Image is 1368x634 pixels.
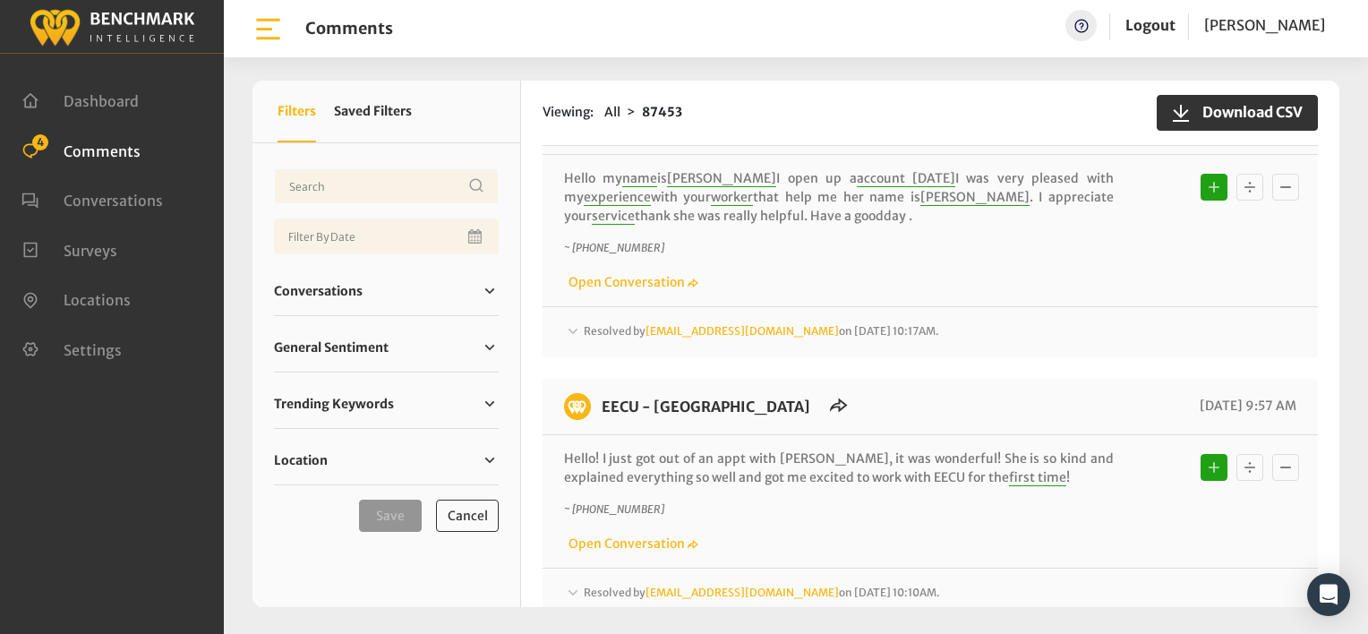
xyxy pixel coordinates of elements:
span: name [622,170,657,187]
span: All [604,104,620,120]
span: Comments [64,141,141,159]
span: Locations [64,291,131,309]
span: Conversations [64,192,163,210]
div: Open Intercom Messenger [1307,573,1350,616]
a: Surveys [21,240,117,258]
span: Trending Keywords [274,395,394,414]
span: worker [711,189,753,206]
img: benchmark [564,393,591,420]
a: Settings [21,339,122,357]
span: Surveys [64,241,117,259]
span: first time [1009,469,1066,486]
button: Filters [278,81,316,142]
a: General Sentiment [274,334,499,361]
button: Open Calendar [465,218,488,254]
div: Basic example [1196,450,1304,485]
span: account [DATE] [857,170,955,187]
div: Resolved by[EMAIL_ADDRESS][DOMAIN_NAME]on [DATE] 10:17AM. [564,321,1296,343]
span: Dashboard [64,92,139,110]
span: [PERSON_NAME] [1204,16,1325,34]
button: Cancel [436,500,499,532]
span: [DATE] 9:57 AM [1195,398,1296,414]
span: [PERSON_NAME] [667,170,776,187]
input: Date range input field [274,218,499,254]
h1: Comments [305,19,393,39]
span: Download CSV [1192,101,1303,123]
img: bar [252,13,284,45]
span: General Sentiment [274,338,389,357]
span: experience [584,189,651,206]
span: Conversations [274,282,363,301]
a: EECU - [GEOGRAPHIC_DATA] [602,398,810,416]
a: [PERSON_NAME] [1204,10,1325,41]
button: Download CSV [1157,95,1318,131]
i: ~ [PHONE_NUMBER] [564,241,664,254]
span: service [592,208,635,225]
a: Locations [21,289,131,307]
a: Comments 4 [21,141,141,158]
a: Conversations [21,190,163,208]
span: Viewing: [543,103,594,122]
a: Trending Keywords [274,390,499,417]
a: Logout [1125,16,1176,34]
span: Settings [64,340,122,358]
span: [PERSON_NAME] [920,189,1030,206]
span: Location [274,451,328,470]
p: Hello my is I open up a I was very pleased with my with your that help me her name is . I appreci... [564,169,1114,226]
a: Open Conversation [564,274,698,290]
a: Dashboard [21,90,139,108]
a: Open Conversation [564,535,698,552]
h6: EECU - Clovis North Branch [591,393,821,420]
a: [EMAIL_ADDRESS][DOMAIN_NAME] [646,324,839,338]
strong: 87453 [642,104,682,120]
span: Resolved by on [DATE] 10:10AM. [584,586,940,599]
a: Conversations [274,278,499,304]
input: Username [274,168,499,204]
button: Saved Filters [334,81,412,142]
a: [EMAIL_ADDRESS][DOMAIN_NAME] [646,586,839,599]
div: Resolved by[EMAIL_ADDRESS][DOMAIN_NAME]on [DATE] 10:10AM. [564,583,1296,604]
p: Hello! I just got out of an appt with [PERSON_NAME], it was wonderful! She is so kind and explain... [564,450,1114,487]
i: ~ [PHONE_NUMBER] [564,502,664,516]
a: Logout [1125,10,1176,41]
span: 4 [32,134,48,150]
a: Location [274,447,499,474]
img: benchmark [29,4,195,48]
div: Basic example [1196,169,1304,205]
span: Resolved by on [DATE] 10:17AM. [584,324,939,338]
